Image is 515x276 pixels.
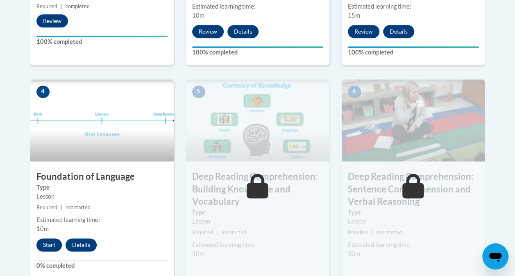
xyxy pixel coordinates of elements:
span: 5 [192,86,205,98]
span: 30m [192,250,204,257]
button: Review [192,25,224,38]
h3: Deep Reading Comprehension: Building Knowledge and Vocabulary [186,170,329,208]
span: | [372,229,374,235]
span: | [61,3,62,9]
button: Review [36,14,68,27]
label: Type [36,183,168,192]
button: Details [66,238,97,251]
label: 100% completed [348,48,479,57]
h3: Foundation of Language [30,170,174,183]
div: Estimated learning time: [192,2,323,11]
span: not started [66,204,91,210]
button: Review [348,25,379,38]
span: 4 [36,86,50,98]
span: | [61,204,62,210]
iframe: Button to launch messaging window [482,243,508,269]
div: Estimated learning time: [36,215,168,224]
img: Course Image [186,79,329,161]
span: Required [36,204,57,210]
div: Your progress [36,36,168,37]
div: Estimated learning time: [348,240,479,249]
span: Required [36,3,57,9]
button: Details [227,25,259,38]
div: Your progress [348,46,479,48]
span: Required [192,229,213,235]
div: Estimated learning time: [348,2,479,11]
div: Lesson [192,217,323,226]
span: 10m [192,12,204,19]
div: Estimated learning time: [192,240,323,249]
button: Details [383,25,414,38]
label: Type [348,208,479,217]
span: not started [377,229,402,235]
span: | [216,229,218,235]
label: Type [192,208,323,217]
span: 30m [348,250,360,257]
span: Required [348,229,369,235]
span: not started [221,229,246,235]
label: 100% completed [192,48,323,57]
span: completed [66,3,90,9]
span: 15m [348,12,360,19]
label: 0% completed [36,261,168,270]
span: 6 [348,86,361,98]
button: Start [36,238,62,251]
div: Lesson [348,217,479,226]
div: Lesson [36,192,168,201]
label: 100% completed [36,37,168,46]
img: Course Image [342,79,485,161]
span: 10m [36,225,49,232]
h3: Deep Reading Comprehension: Sentence Comprehension and Verbal Reasoning [342,170,485,208]
div: Your progress [192,46,323,48]
img: Course Image [30,79,174,161]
